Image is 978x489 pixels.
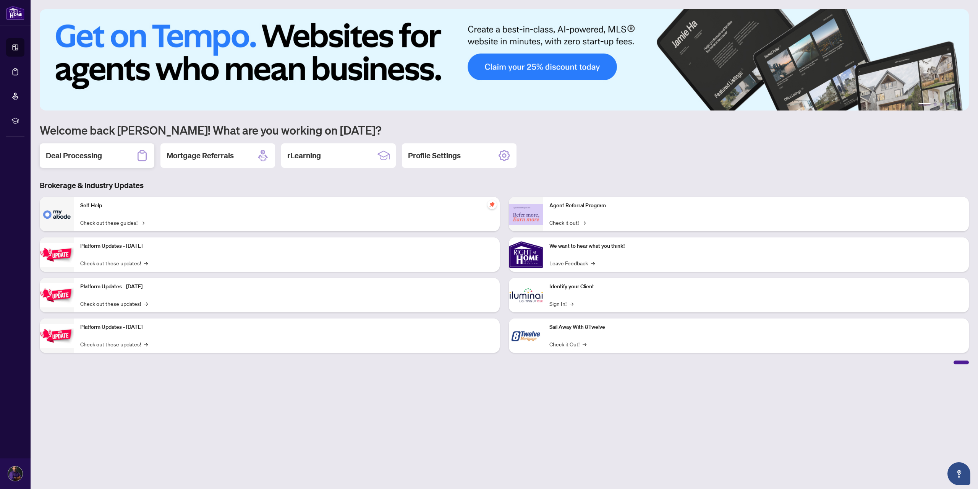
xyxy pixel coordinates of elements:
p: Platform Updates - [DATE] [80,323,494,331]
img: Platform Updates - July 8, 2025 [40,283,74,307]
button: 5 [952,103,955,106]
img: We want to hear what you think! [509,237,543,272]
span: → [144,299,148,308]
img: Slide 0 [40,9,969,110]
span: pushpin [487,200,497,209]
img: Self-Help [40,197,74,231]
img: Platform Updates - July 21, 2025 [40,243,74,267]
button: 1 [918,103,931,106]
button: 2 [934,103,937,106]
p: Platform Updates - [DATE] [80,242,494,250]
p: Self-Help [80,201,494,210]
span: → [144,340,148,348]
a: Leave Feedback→ [549,259,595,267]
a: Check it out!→ [549,218,586,227]
span: → [570,299,573,308]
h2: rLearning [287,150,321,161]
h2: Mortgage Referrals [167,150,234,161]
button: Open asap [947,462,970,485]
p: Agent Referral Program [549,201,963,210]
h2: Deal Processing [46,150,102,161]
button: 6 [958,103,961,106]
span: → [144,259,148,267]
p: Identify your Client [549,283,963,291]
h3: Brokerage & Industry Updates [40,180,969,191]
span: → [583,340,586,348]
img: Sail Away With 8Twelve [509,318,543,353]
img: Platform Updates - June 23, 2025 [40,324,74,348]
span: → [582,218,586,227]
p: Sail Away With 8Twelve [549,323,963,331]
a: Check out these updates!→ [80,340,148,348]
button: 3 [940,103,943,106]
a: Check out these updates!→ [80,299,148,308]
p: We want to hear what you think! [549,242,963,250]
img: logo [6,6,24,20]
a: Check out these updates!→ [80,259,148,267]
button: 4 [946,103,949,106]
img: Identify your Client [509,278,543,312]
span: → [141,218,144,227]
img: Agent Referral Program [509,204,543,225]
span: → [591,259,595,267]
h1: Welcome back [PERSON_NAME]! What are you working on [DATE]? [40,123,969,137]
a: Check it Out!→ [549,340,586,348]
a: Sign In!→ [549,299,573,308]
img: Profile Icon [8,466,23,481]
a: Check out these guides!→ [80,218,144,227]
p: Platform Updates - [DATE] [80,283,494,291]
h2: Profile Settings [408,150,461,161]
